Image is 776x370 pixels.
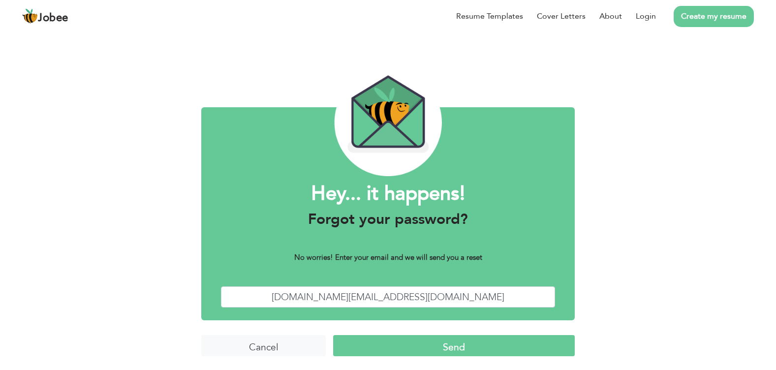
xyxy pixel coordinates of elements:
a: Resume Templates [456,10,523,22]
a: Cover Letters [537,10,586,22]
input: Cancel [201,335,326,356]
input: Send [333,335,575,356]
a: About [599,10,622,22]
a: Create my resume [674,6,754,27]
a: Login [636,10,656,22]
a: Jobee [22,8,68,24]
img: envelope_bee.png [334,69,442,176]
h1: Hey... it happens! [221,181,555,207]
h3: Forgot your password? [221,211,555,228]
img: jobee.io [22,8,38,24]
input: Enter Your Email [221,286,555,308]
span: Jobee [38,13,68,24]
b: No worries! Enter your email and we will send you a reset [294,252,482,262]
